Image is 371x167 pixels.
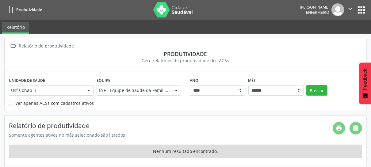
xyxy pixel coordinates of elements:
[9,132,333,138] div: Somente agentes ativos no mês selecionado são listados
[362,69,368,90] span: Feedback
[9,57,362,64] div: Gere relatórios de produtividade dos ACSs
[11,87,81,93] span: Usf Cohab II
[16,7,42,12] span: Produtividade
[9,42,75,51] a:  Relatório de produtividade
[306,10,329,15] span: Enfermeiro
[344,3,356,16] button: 
[359,63,371,104] button: Feedback - Mostrar pesquisa
[99,87,169,93] span: ESF - Equipe de Saude da Familia - INE: 0000158828
[9,42,18,51] i: 
[306,85,327,96] button: Buscar
[9,51,362,57] div: Produtividade
[190,76,198,85] label: Ano
[356,5,367,15] button: apps
[9,76,45,85] label: Unidade de saúde
[4,5,42,15] a: Produtividade
[347,6,354,12] i: 
[18,42,75,51] div: Relatório de produtividade
[300,5,329,10] div: [PERSON_NAME]
[9,145,362,158] div: Nenhum resultado encontrado.
[9,122,333,130] h4: Relatório de produtividade
[2,22,29,34] a: Relatório
[331,3,344,16] img: img
[248,76,256,85] label: Mês
[97,76,110,85] label: Equipe
[15,100,94,106] label: Ver apenas ACSs com cadastros ativos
